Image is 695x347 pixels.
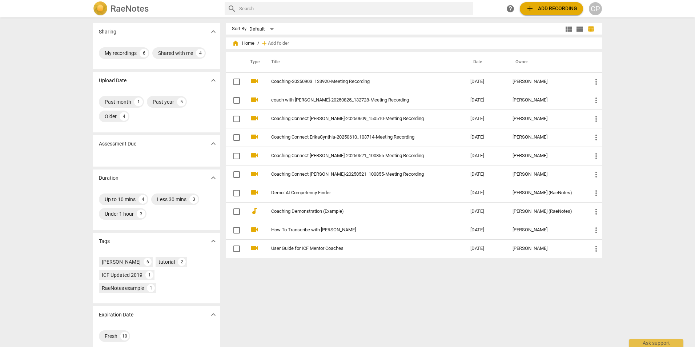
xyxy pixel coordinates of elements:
span: videocam [250,132,259,141]
span: Home [232,40,254,47]
div: 3 [189,195,198,204]
div: [PERSON_NAME] [513,116,580,121]
div: Ask support [629,339,683,347]
span: videocam [250,151,259,160]
td: [DATE] [465,147,507,165]
p: Sharing [99,28,116,36]
a: LogoRaeNotes [93,1,219,16]
div: Sort By [232,26,246,32]
p: Assessment Due [99,140,136,148]
div: Shared with me [158,49,193,57]
p: Upload Date [99,77,126,84]
div: Under 1 hour [105,210,134,218]
span: more_vert [592,170,600,179]
button: Show more [208,236,219,247]
span: expand_more [209,310,218,319]
img: Logo [93,1,108,16]
div: [PERSON_NAME] [513,135,580,140]
div: 3 [137,210,145,218]
p: Tags [99,238,110,245]
button: Table view [585,24,596,35]
span: videocam [250,188,259,197]
button: CP [589,2,602,15]
a: Coaching Connect [PERSON_NAME]-20250521_100855-Meeting Recording [271,153,444,159]
div: 1 [145,271,153,279]
div: Fresh [105,332,117,340]
button: Upload [520,2,583,15]
span: more_vert [592,115,600,123]
span: expand_more [209,237,218,246]
p: Expiration Date [99,311,133,319]
a: Coaching Connect [PERSON_NAME]-20250521_100855-Meeting Recording [271,172,444,177]
span: videocam [250,244,259,252]
a: Coaching-20250903_133920-Meeting Recording [271,79,444,84]
div: [PERSON_NAME] [513,246,580,251]
span: help [506,4,515,13]
button: Show more [208,138,219,149]
input: Search [239,3,470,15]
div: Past month [105,98,131,105]
div: tutorial [158,258,175,266]
td: [DATE] [465,128,507,147]
div: [PERSON_NAME] (RaeNotes) [513,190,580,196]
div: [PERSON_NAME] [513,97,580,103]
div: Less 30 mins [157,196,186,203]
p: Duration [99,174,118,182]
th: Date [465,52,507,72]
div: Default [249,23,276,35]
div: 10 [120,332,129,340]
span: more_vert [592,189,600,198]
div: 5 [177,97,186,106]
td: [DATE] [465,91,507,109]
button: Show more [208,172,219,183]
span: search [228,4,236,13]
span: audiotrack [250,207,259,215]
span: add [526,4,534,13]
button: List view [574,24,585,35]
div: Past year [153,98,174,105]
div: 4 [138,195,147,204]
div: 2 [178,258,186,266]
div: [PERSON_NAME] (RaeNotes) [513,209,580,214]
span: view_module [565,25,573,33]
span: expand_more [209,139,218,148]
div: [PERSON_NAME] [513,79,580,84]
span: videocam [250,95,259,104]
div: [PERSON_NAME] [102,258,141,266]
span: / [257,41,259,46]
span: more_vert [592,244,600,253]
a: Coaching Demonstration (Example) [271,209,444,214]
td: [DATE] [465,202,507,221]
span: Add folder [268,41,289,46]
span: more_vert [592,152,600,160]
span: videocam [250,169,259,178]
div: ICF Updated 2019 [102,271,142,279]
span: home [232,40,239,47]
div: 4 [120,112,128,121]
a: How To Transcribe with [PERSON_NAME] [271,227,444,233]
td: [DATE] [465,165,507,184]
div: [PERSON_NAME] [513,172,580,177]
span: more_vert [592,133,600,142]
div: My recordings [105,49,137,57]
span: more_vert [592,96,600,105]
span: videocam [250,114,259,123]
div: 1 [147,284,155,292]
td: [DATE] [465,72,507,91]
a: Coaching Connect [PERSON_NAME]-20250609_150510-Meeting Recording [271,116,444,121]
div: 6 [140,49,148,57]
button: Show more [208,75,219,86]
td: [DATE] [465,239,507,258]
span: videocam [250,77,259,85]
th: Title [262,52,465,72]
span: more_vert [592,207,600,216]
td: [DATE] [465,184,507,202]
div: 1 [134,97,143,106]
a: coach with [PERSON_NAME]-20250825_132728-Meeting Recording [271,97,444,103]
span: expand_more [209,27,218,36]
div: Up to 10 mins [105,196,136,203]
span: add [261,40,268,47]
button: Show more [208,26,219,37]
div: 4 [196,49,205,57]
div: 6 [144,258,152,266]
